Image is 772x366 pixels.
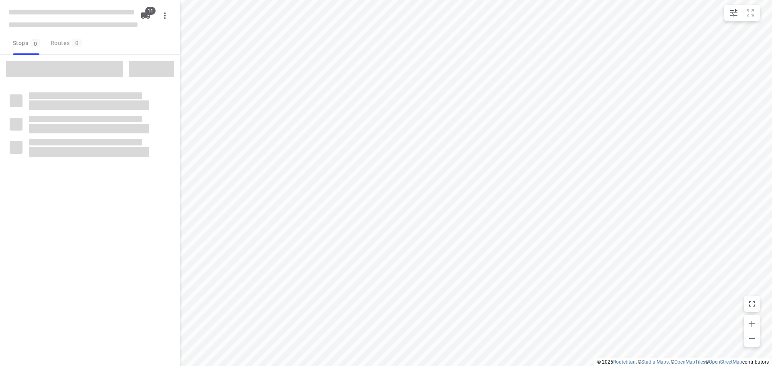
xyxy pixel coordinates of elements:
[641,359,669,365] a: Stadia Maps
[674,359,705,365] a: OpenMapTiles
[597,359,769,365] li: © 2025 , © , © © contributors
[724,5,760,21] div: small contained button group
[726,5,742,21] button: Map settings
[709,359,742,365] a: OpenStreetMap
[613,359,636,365] a: Routetitan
